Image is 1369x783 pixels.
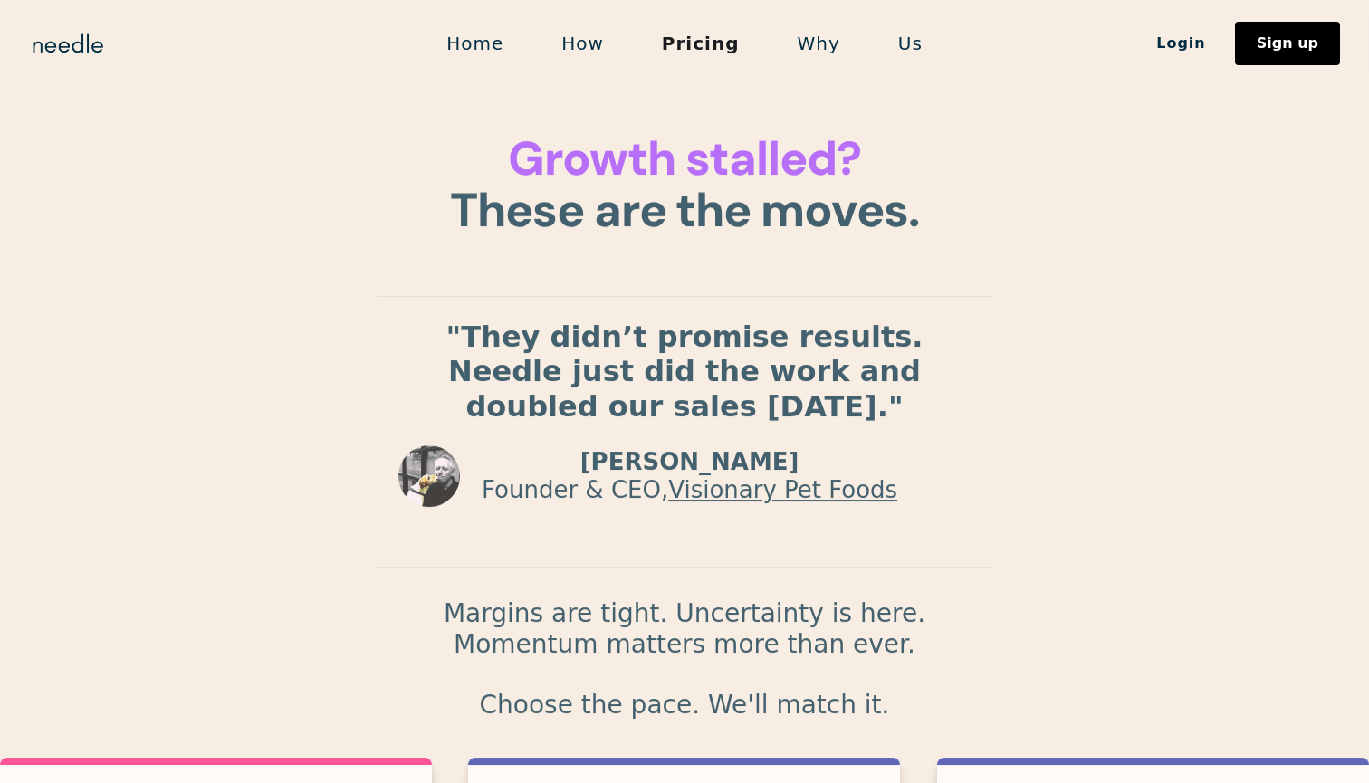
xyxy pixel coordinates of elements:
[508,128,860,189] span: Growth stalled?
[869,24,952,62] a: Us
[417,24,532,62] a: Home
[377,133,992,236] h1: These are the moves.
[1235,22,1340,65] a: Sign up
[1257,36,1318,51] div: Sign up
[769,24,869,62] a: Why
[482,448,897,476] p: [PERSON_NAME]
[668,477,897,504] a: Visionary Pet Foods
[1127,28,1235,59] a: Login
[446,320,924,424] strong: "They didn’t promise results. Needle just did the work and doubled our sales [DATE]."
[377,598,992,720] p: Margins are tight. Uncertainty is here. Momentum matters more than ever. Choose the pace. We'll m...
[532,24,633,62] a: How
[633,24,769,62] a: Pricing
[482,477,897,505] p: Founder & CEO,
